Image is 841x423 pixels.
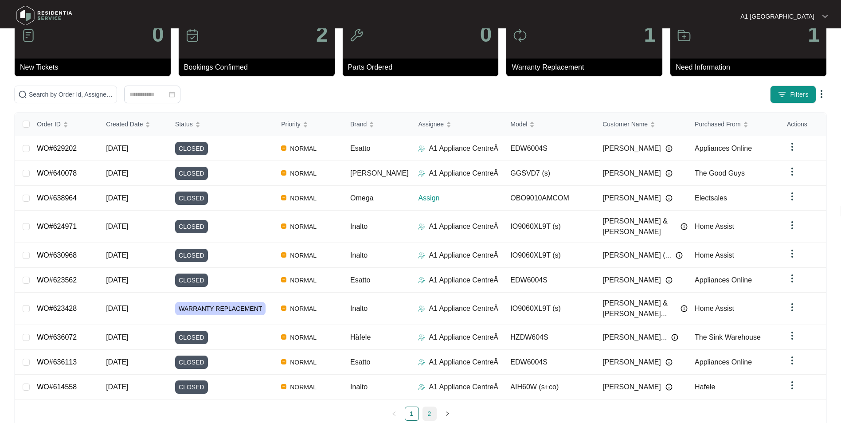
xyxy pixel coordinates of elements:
td: IO9060XL9T (s) [503,243,595,268]
span: [DATE] [106,358,128,366]
span: CLOSED [175,192,208,205]
img: icon [349,28,364,43]
span: CLOSED [175,356,208,369]
img: Assigner Icon [418,145,425,152]
img: dropdown arrow [787,191,798,202]
span: Created Date [106,119,143,129]
img: dropdown arrow [787,220,798,231]
span: [PERSON_NAME] [350,169,409,177]
th: Status [168,113,274,136]
th: Actions [780,113,826,136]
span: [DATE] [106,169,128,177]
a: WO#614558 [37,383,77,391]
span: [PERSON_NAME] & [PERSON_NAME]... [602,298,676,319]
span: Inalto [350,251,368,259]
li: Next Page [440,407,454,421]
p: A1 Appliance CentreÂ [429,143,498,154]
a: WO#623562 [37,276,77,284]
p: A1 Appliance CentreÂ [429,275,498,286]
span: CLOSED [175,274,208,287]
th: Model [503,113,595,136]
img: residentia service logo [13,2,75,29]
p: A1 Appliance CentreÂ [429,221,498,232]
img: search-icon [18,90,27,99]
img: Assigner Icon [418,170,425,177]
span: [DATE] [106,383,128,391]
p: Warranty Replacement [512,62,662,73]
img: dropdown arrow [816,89,827,99]
img: dropdown arrow [787,141,798,152]
p: Bookings Confirmed [184,62,335,73]
span: CLOSED [175,380,208,394]
img: Assigner Icon [418,384,425,391]
span: Appliances Online [695,276,752,284]
th: Priority [274,113,343,136]
th: Purchased From [688,113,780,136]
span: NORMAL [286,357,320,368]
img: Vercel Logo [281,277,286,282]
span: Brand [350,119,367,129]
p: 1 [644,24,656,45]
span: NORMAL [286,332,320,343]
th: Assignee [411,113,503,136]
span: Assignee [418,119,444,129]
span: left [391,411,397,416]
img: Vercel Logo [281,195,286,200]
img: Vercel Logo [281,334,286,340]
img: Info icon [665,195,673,202]
img: Info icon [665,170,673,177]
img: Assigner Icon [418,277,425,284]
img: filter icon [778,90,786,99]
span: NORMAL [286,221,320,232]
th: Brand [343,113,411,136]
span: CLOSED [175,249,208,262]
span: right [445,411,450,416]
a: WO#636113 [37,358,77,366]
span: Inalto [350,383,368,391]
span: Customer Name [602,119,648,129]
img: dropdown arrow [787,248,798,259]
span: [DATE] [106,276,128,284]
span: NORMAL [286,275,320,286]
img: Assigner Icon [418,359,425,366]
img: Vercel Logo [281,252,286,258]
span: [PERSON_NAME]... [602,332,667,343]
img: dropdown arrow [787,330,798,341]
img: Info icon [665,359,673,366]
img: Vercel Logo [281,305,286,311]
span: CLOSED [175,142,208,155]
span: [PERSON_NAME] [602,357,661,368]
td: OBO9010AMCOM [503,186,595,211]
img: Info icon [681,305,688,312]
span: Esatto [350,276,370,284]
td: EDW6004S [503,136,595,161]
img: Vercel Logo [281,145,286,151]
th: Customer Name [595,113,688,136]
span: Esatto [350,145,370,152]
span: [PERSON_NAME] (... [602,250,671,261]
span: Inalto [350,305,368,312]
span: The Good Guys [695,169,745,177]
p: A1 Appliance CentreÂ [429,303,498,314]
img: Info icon [665,277,673,284]
img: dropdown arrow [787,380,798,391]
img: icon [513,28,527,43]
span: [DATE] [106,223,128,230]
span: Häfele [350,333,371,341]
span: [DATE] [106,145,128,152]
span: [PERSON_NAME] [602,168,661,179]
th: Order ID [30,113,99,136]
img: Assigner Icon [418,223,425,230]
button: left [387,407,401,421]
img: dropdown arrow [787,166,798,177]
td: EDW6004S [503,268,595,293]
p: New Tickets [20,62,171,73]
span: Home Assist [695,251,734,259]
span: [PERSON_NAME] & [PERSON_NAME] [602,216,676,237]
li: Previous Page [387,407,401,421]
span: Priority [281,119,301,129]
p: Parts Ordered [348,62,499,73]
span: [PERSON_NAME] [602,193,661,204]
img: dropdown arrow [787,355,798,366]
span: [DATE] [106,333,128,341]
